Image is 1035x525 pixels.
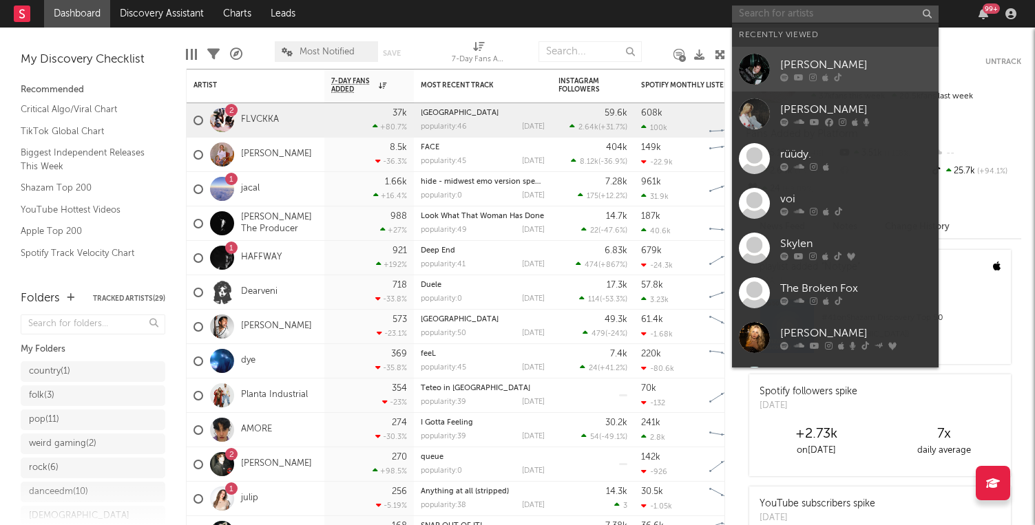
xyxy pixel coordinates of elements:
div: [DATE] [522,295,545,303]
div: ( ) [578,191,627,200]
div: -30.3 % [375,432,407,441]
div: [DATE] [522,398,545,406]
span: +94.1 % [975,168,1007,175]
div: 241k [641,418,660,427]
div: 7-Day Fans Added (7-Day Fans Added) [452,34,507,74]
div: Look What That Woman Has Done [421,213,545,220]
span: +31.7 % [600,124,625,131]
button: 99+ [979,8,988,19]
div: Artist [194,81,297,89]
div: -- [930,144,1021,162]
div: [DATE] [522,192,545,200]
div: 988 [390,212,407,221]
div: popularity: 50 [421,330,466,337]
a: YouTube Hottest Videos [21,202,151,217]
span: 479 [592,330,605,338]
span: 24 [589,365,598,372]
a: Planta Industrial [241,389,308,401]
a: queue [421,453,443,461]
span: -49.1 % [601,433,625,441]
div: -22.9k [641,158,673,167]
span: 3 [623,502,627,510]
div: 369 [391,350,407,358]
span: +12.2 % [600,193,625,200]
a: Shazam Top 200 [21,180,151,195]
a: rüüdy. [732,136,939,181]
div: [DATE] [522,502,545,509]
a: whereami [732,360,939,405]
div: ( ) [569,122,627,131]
button: Untrack [985,55,1021,69]
div: ( ) [581,432,627,441]
input: Search for folders... [21,314,165,334]
div: My Folders [21,341,165,358]
div: Instagram Followers [558,77,607,94]
div: rüüdy. [780,146,932,162]
div: popularity: 39 [421,433,466,440]
div: 1.66k [385,178,407,186]
div: [DATE] [522,467,545,475]
a: Spotify Track Velocity Chart [21,246,151,261]
div: queue [421,453,545,461]
div: 14.3k [606,487,627,496]
div: 70k [641,384,656,393]
div: -33.8 % [375,294,407,303]
div: -80.6k [641,364,674,373]
div: 718 [393,281,407,290]
a: FLVCKKA [241,114,279,126]
div: danceedm ( 10 ) [29,484,88,500]
a: Apple Top 200 [21,224,151,239]
a: Biggest Independent Releases This Week [21,145,151,173]
span: -47.6 % [600,227,625,235]
div: Recommended [21,82,165,98]
div: feeL [421,350,545,358]
a: [PERSON_NAME] [732,92,939,136]
div: Hotel Room [421,109,545,117]
div: -23.1 % [377,329,407,338]
a: rock(6) [21,458,165,478]
svg: Chart title [703,310,765,344]
div: pop ( 11 ) [29,411,59,428]
div: popularity: 45 [421,158,466,165]
div: 59.6k [605,109,627,118]
div: rock ( 6 ) [29,460,59,476]
div: [PERSON_NAME] [780,56,932,73]
div: Teteo in The Bronx [421,385,545,392]
div: popularity: 39 [421,398,466,406]
a: Skylen [732,226,939,270]
div: 7 x [880,426,1007,442]
a: [PERSON_NAME] [241,458,312,470]
div: YouTube subscribers spike [760,497,875,511]
div: -23 % [382,398,407,407]
div: Filters [207,34,220,74]
a: dye [241,355,255,367]
a: pop(11) [21,409,165,430]
div: ( ) [583,329,627,338]
span: +867 % [600,261,625,269]
div: 30.5k [641,487,663,496]
div: [DATE] [760,399,857,413]
div: [PERSON_NAME] [780,101,932,118]
a: folk(3) [21,385,165,406]
div: 142k [641,453,660,462]
span: 2.64k [578,124,598,131]
div: 14.7k [606,212,627,221]
div: [DATE] [522,433,545,440]
div: Deep End [421,247,545,255]
svg: Chart title [703,138,765,172]
div: Most Recent Track [421,81,524,89]
div: The Broken Fox [780,280,932,297]
a: I Gotta Feeling [421,419,473,427]
svg: Chart title [703,275,765,310]
div: +80.7 % [373,122,407,131]
button: Save [383,50,401,57]
span: -53.3 % [602,296,625,303]
div: Spotify followers spike [760,385,857,399]
span: Most Notified [300,47,355,56]
span: 8.12k [580,158,598,166]
div: 2.8k [641,433,665,442]
div: [DATE] [522,226,545,234]
div: 220k [641,350,661,358]
div: Spotify Monthly Listeners [641,81,744,89]
div: 25.7k [930,162,1021,180]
